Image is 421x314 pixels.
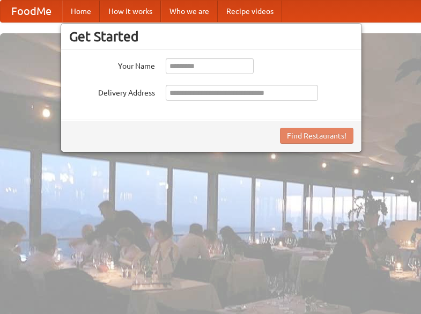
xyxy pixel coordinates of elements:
[1,1,62,22] a: FoodMe
[69,58,155,71] label: Your Name
[62,1,100,22] a: Home
[69,28,353,45] h3: Get Started
[100,1,161,22] a: How it works
[161,1,218,22] a: Who we are
[218,1,282,22] a: Recipe videos
[69,85,155,98] label: Delivery Address
[280,128,353,144] button: Find Restaurants!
